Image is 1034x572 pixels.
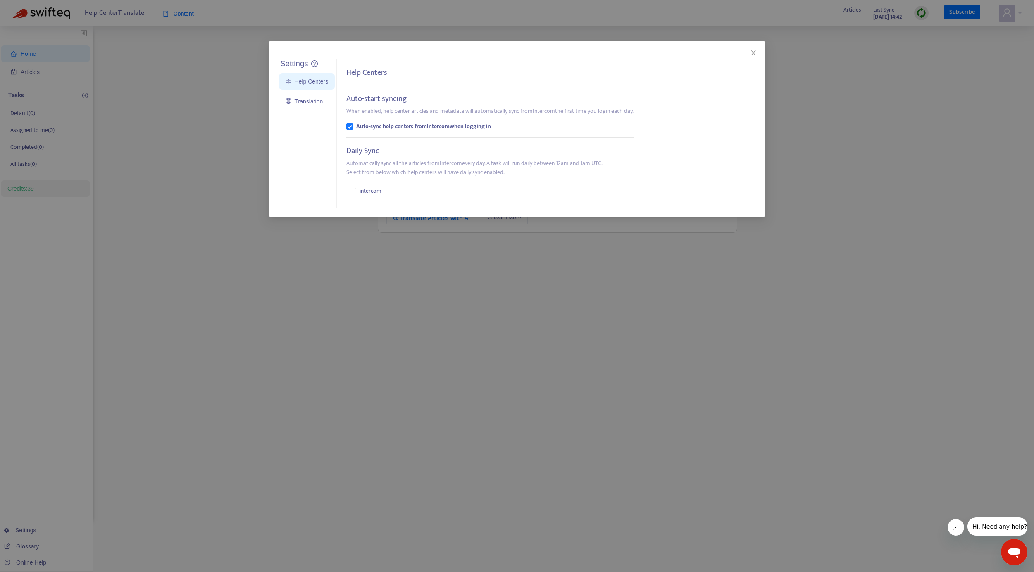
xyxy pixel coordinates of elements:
[1001,539,1027,565] iframe: Button to launch messaging window
[967,517,1027,536] iframe: Message from company
[750,50,757,56] span: close
[346,159,603,177] p: Automatically sync all the articles from Intercom every day. A task will run daily between 12am a...
[286,78,328,85] a: Help Centers
[346,146,379,156] h5: Daily Sync
[360,187,381,196] span: intercom
[346,94,407,104] h5: Auto-start syncing
[346,68,387,78] h5: Help Centers
[280,59,308,69] h5: Settings
[948,519,964,536] iframe: Close message
[346,107,634,116] p: When enabled, help center articles and metadata will automatically sync from Intercom the first t...
[749,48,758,57] button: Close
[356,122,491,131] b: Auto-sync help centers from Intercom when logging in
[311,60,318,67] a: question-circle
[286,98,323,105] a: Translation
